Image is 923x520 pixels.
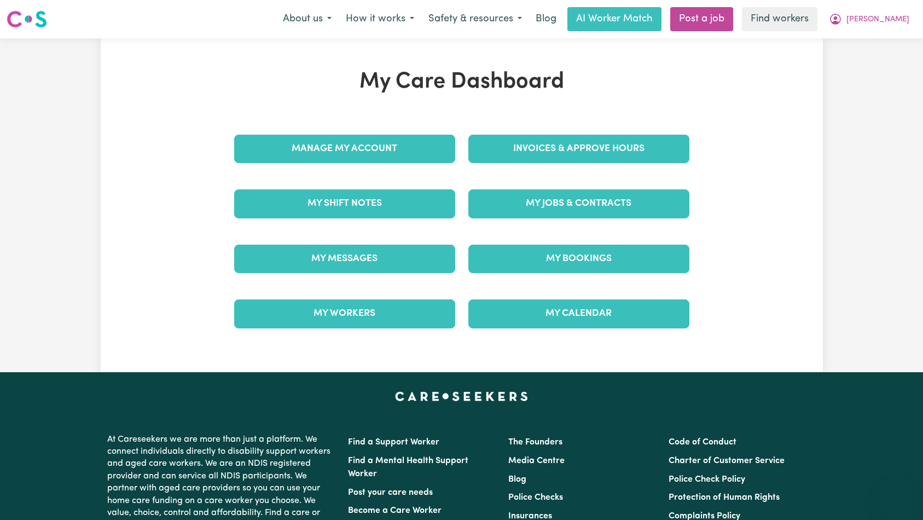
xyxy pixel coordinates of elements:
[822,8,916,31] button: My Account
[348,457,468,478] a: Find a Mental Health Support Worker
[508,475,526,484] a: Blog
[468,189,689,218] a: My Jobs & Contracts
[567,7,661,31] a: AI Worker Match
[348,506,442,515] a: Become a Care Worker
[234,135,455,163] a: Manage My Account
[276,8,339,31] button: About us
[508,438,562,447] a: The Founders
[879,476,914,511] iframe: Button to launch messaging window
[669,438,736,447] a: Code of Conduct
[742,7,817,31] a: Find workers
[348,488,433,497] a: Post your care needs
[7,9,47,29] img: Careseekers logo
[669,493,780,502] a: Protection of Human Rights
[7,7,47,32] a: Careseekers logo
[468,299,689,328] a: My Calendar
[348,438,439,447] a: Find a Support Worker
[669,475,745,484] a: Police Check Policy
[421,8,529,31] button: Safety & resources
[508,493,563,502] a: Police Checks
[468,135,689,163] a: Invoices & Approve Hours
[669,457,785,465] a: Charter of Customer Service
[234,189,455,218] a: My Shift Notes
[508,457,565,465] a: Media Centre
[339,8,421,31] button: How it works
[234,299,455,328] a: My Workers
[395,392,528,401] a: Careseekers home page
[846,14,909,26] span: [PERSON_NAME]
[228,69,696,95] h1: My Care Dashboard
[529,7,563,31] a: Blog
[234,245,455,273] a: My Messages
[670,7,733,31] a: Post a job
[468,245,689,273] a: My Bookings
